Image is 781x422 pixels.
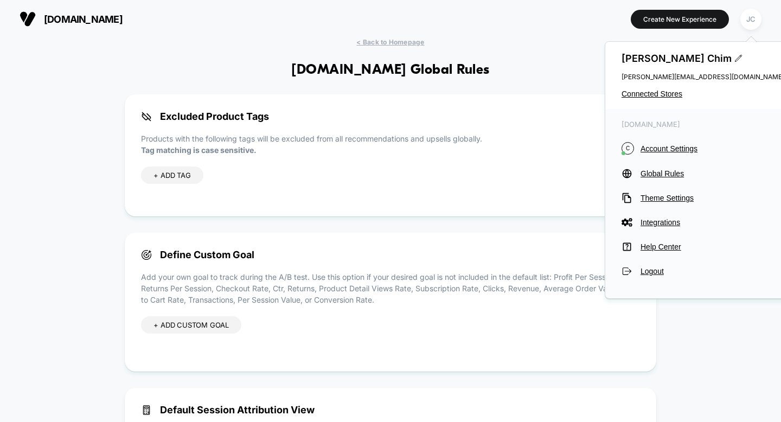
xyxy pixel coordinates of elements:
button: JC [737,8,765,30]
span: Excluded Product Tags [141,111,639,122]
img: Visually logo [20,11,36,27]
span: [DOMAIN_NAME] [44,14,123,25]
span: Define Custom Goal [141,249,639,260]
div: JC [740,9,761,30]
strong: Tag matching is case sensitive. [141,145,257,155]
h1: [DOMAIN_NAME] Global Rules [291,62,489,78]
button: Create New Experience [631,10,729,29]
span: < Back to Homepage [356,38,424,46]
div: + ADD CUSTOM GOAL [141,316,241,334]
p: Products with the following tags will be excluded from all recommendations and upsells globally. [141,133,639,156]
span: Default Session Attribution View [141,404,639,415]
span: + ADD TAG [153,171,190,180]
i: C [622,142,634,155]
button: [DOMAIN_NAME] [16,10,126,28]
p: Add your own goal to track during the A/B test. Use this option if your desired goal is not inclu... [141,271,639,305]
